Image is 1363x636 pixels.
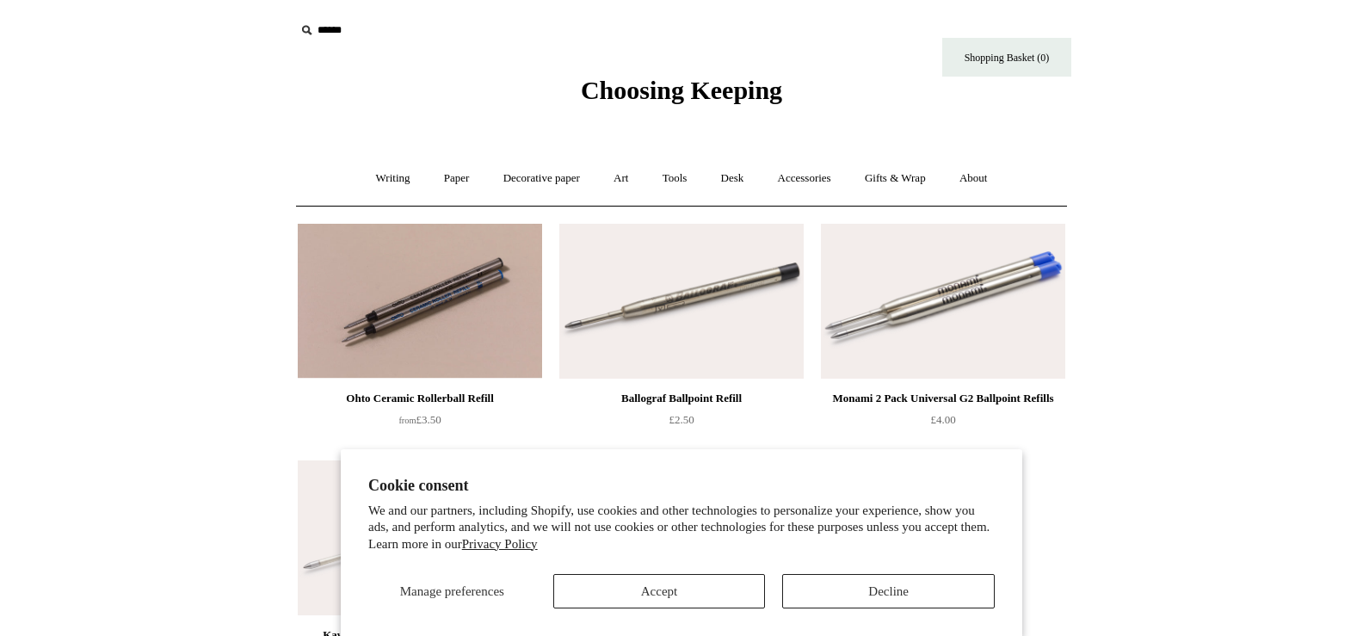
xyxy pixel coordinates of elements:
span: £3.50 [398,413,441,426]
div: Ohto Ceramic Rollerball Refill [302,388,538,409]
a: Shopping Basket (0) [942,38,1071,77]
a: Ohto Ceramic Rollerball Refill Ohto Ceramic Rollerball Refill [298,224,542,379]
a: Ballograf Ballpoint Refill Ballograf Ballpoint Refill [559,224,804,379]
span: £2.50 [669,413,694,426]
a: Tools [647,156,703,201]
p: We and our partners, including Shopify, use cookies and other technologies to personalize your ex... [368,503,995,553]
span: Choosing Keeping [581,76,782,104]
a: Choosing Keeping [581,90,782,102]
a: Ballograf Ballpoint Refill £2.50 [559,388,804,459]
a: Gifts & Wrap [849,156,941,201]
button: Manage preferences [368,574,536,608]
span: £4.00 [930,413,955,426]
div: Monami 2 Pack Universal G2 Ballpoint Refills [825,388,1061,409]
a: Decorative paper [488,156,595,201]
a: Privacy Policy [462,537,538,551]
a: Desk [706,156,760,201]
a: Ohto Ceramic Rollerball Refill from£3.50 [298,388,542,459]
a: Kaweco G2 Waterbased Rollerball Refill Kaweco G2 Waterbased Rollerball Refill [298,460,542,615]
a: Monami 2 Pack Universal G2 Ballpoint Refills £4.00 [821,388,1065,459]
img: Monami 2 Pack Universal G2 Ballpoint Refills [821,224,1065,379]
a: Art [598,156,644,201]
a: Monami 2 Pack Universal G2 Ballpoint Refills Monami 2 Pack Universal G2 Ballpoint Refills [821,224,1065,379]
button: Decline [782,574,995,608]
div: Ballograf Ballpoint Refill [564,388,799,409]
img: Kaweco G2 Waterbased Rollerball Refill [298,460,542,615]
a: Accessories [762,156,847,201]
img: Ballograf Ballpoint Refill [559,224,804,379]
a: Writing [361,156,426,201]
button: Accept [553,574,766,608]
a: About [944,156,1003,201]
span: Manage preferences [400,584,504,598]
span: from [398,416,416,425]
a: Paper [429,156,485,201]
h2: Cookie consent [368,477,995,495]
img: Ohto Ceramic Rollerball Refill [298,224,542,379]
